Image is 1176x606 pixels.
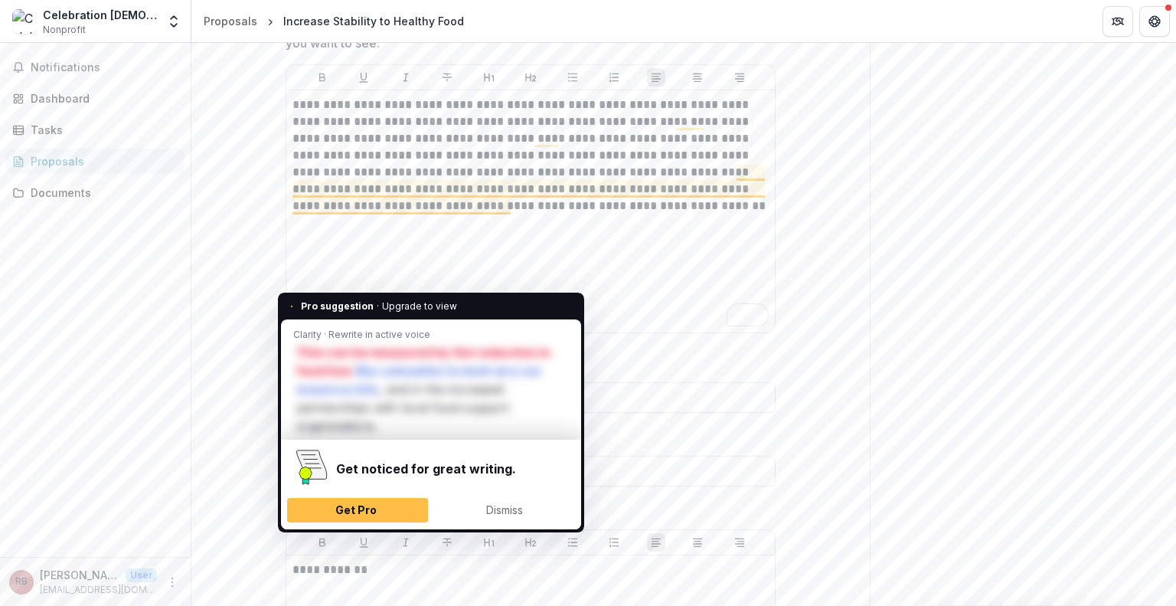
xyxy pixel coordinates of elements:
button: Bold [313,68,332,87]
button: Align Left [647,533,665,552]
div: Tasks [31,122,172,138]
button: Heading 2 [521,533,540,552]
button: Align Center [688,533,707,552]
button: Strike [438,68,456,87]
div: Proposals [204,13,257,29]
a: Proposals [198,10,263,32]
button: Align Left [647,68,665,87]
button: Ordered List [605,68,623,87]
span: Notifications [31,61,178,74]
button: Notifications [6,55,185,80]
p: User [126,568,157,582]
span: Nonprofit [43,23,86,37]
button: Ordered List [605,533,623,552]
img: Celebration Church of Jacksonville Inc. [12,9,37,34]
button: Align Center [688,68,707,87]
button: Italicize [397,533,415,552]
a: Documents [6,180,185,205]
div: Documents [31,185,172,201]
div: To enrich screen reader interactions, please activate Accessibility in Grammarly extension settings [292,97,769,326]
button: Strike [438,533,456,552]
div: Proposals [31,153,172,169]
a: Dashboard [6,86,185,111]
button: Bullet List [563,68,582,87]
div: Dashboard [31,90,172,106]
button: Heading 1 [480,68,498,87]
p: [PERSON_NAME] [40,567,119,583]
p: [EMAIL_ADDRESS][DOMAIN_NAME] [40,583,157,597]
button: Heading 2 [521,68,540,87]
div: Celebration [DEMOGRAPHIC_DATA] of Jacksonville Inc. [43,7,157,23]
button: Get Help [1139,6,1170,37]
button: Align Right [730,533,749,552]
a: Proposals [6,149,185,174]
button: Underline [354,533,373,552]
nav: breadcrumb [198,10,470,32]
div: Robert Bass [15,577,28,587]
a: Tasks [6,117,185,142]
button: Align Right [730,68,749,87]
button: Open entity switcher [163,6,185,37]
button: Bullet List [563,533,582,552]
button: Partners [1102,6,1133,37]
div: Increase Stability to Healthy Food [283,13,464,29]
button: Italicize [397,68,415,87]
button: Bold [313,533,332,552]
button: Underline [354,68,373,87]
button: Heading 1 [480,533,498,552]
button: More [163,573,181,591]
